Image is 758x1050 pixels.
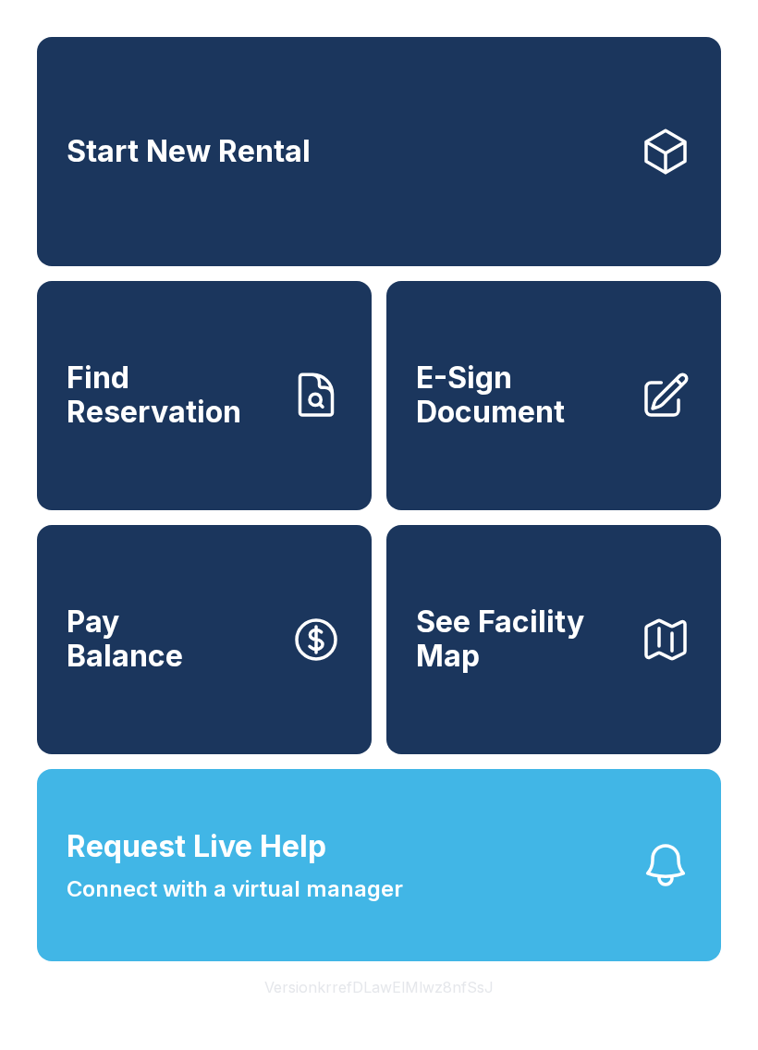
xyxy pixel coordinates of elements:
span: Request Live Help [67,824,326,869]
button: PayBalance [37,525,372,754]
span: Find Reservation [67,361,275,429]
span: Start New Rental [67,135,311,169]
a: Find Reservation [37,281,372,510]
a: E-Sign Document [386,281,721,510]
button: VersionkrrefDLawElMlwz8nfSsJ [250,961,508,1013]
span: Pay Balance [67,605,183,673]
span: E-Sign Document [416,361,625,429]
span: Connect with a virtual manager [67,873,403,906]
a: Start New Rental [37,37,721,266]
button: Request Live HelpConnect with a virtual manager [37,769,721,961]
button: See Facility Map [386,525,721,754]
span: See Facility Map [416,605,625,673]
